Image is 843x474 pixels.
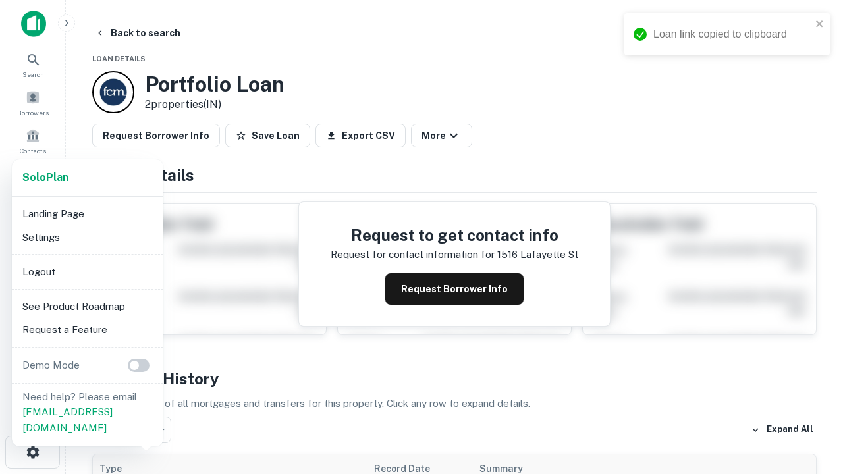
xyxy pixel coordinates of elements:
[777,369,843,432] iframe: Chat Widget
[17,357,85,373] p: Demo Mode
[22,171,68,184] strong: Solo Plan
[17,202,158,226] li: Landing Page
[17,260,158,284] li: Logout
[17,295,158,319] li: See Product Roadmap
[653,26,811,42] div: Loan link copied to clipboard
[815,18,825,31] button: close
[17,226,158,250] li: Settings
[22,406,113,433] a: [EMAIL_ADDRESS][DOMAIN_NAME]
[17,318,158,342] li: Request a Feature
[22,170,68,186] a: SoloPlan
[22,389,153,436] p: Need help? Please email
